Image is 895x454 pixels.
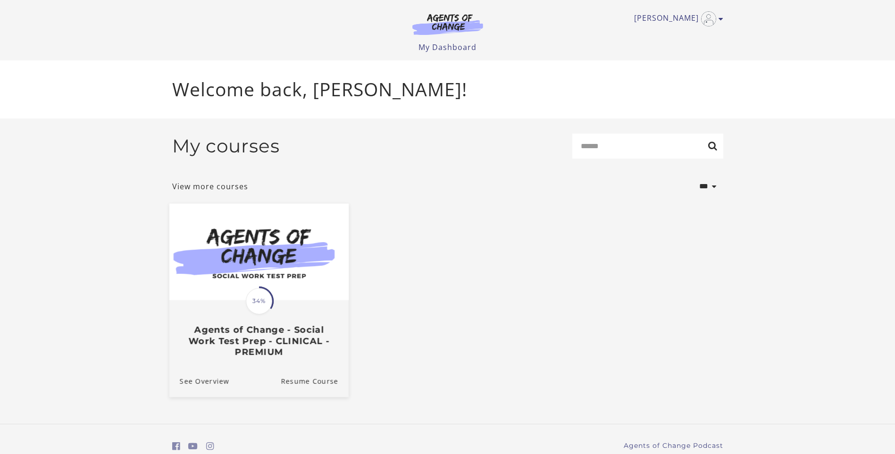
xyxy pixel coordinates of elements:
a: Agents of Change Podcast [624,441,723,451]
a: My Dashboard [418,42,477,52]
a: https://www.facebook.com/groups/aswbtestprep (Open in a new window) [172,439,180,453]
a: https://www.youtube.com/c/AgentsofChangeTestPrepbyMeaganMitchell (Open in a new window) [188,439,198,453]
a: https://www.instagram.com/agentsofchangeprep/ (Open in a new window) [206,439,214,453]
i: https://www.instagram.com/agentsofchangeprep/ (Open in a new window) [206,442,214,451]
h2: My courses [172,135,280,157]
img: Agents of Change Logo [402,13,493,35]
h3: Agents of Change - Social Work Test Prep - CLINICAL - PREMIUM [179,324,338,357]
a: Agents of Change - Social Work Test Prep - CLINICAL - PREMIUM: Resume Course [281,365,349,396]
a: Toggle menu [634,11,719,26]
a: Agents of Change - Social Work Test Prep - CLINICAL - PREMIUM: See Overview [169,365,229,396]
a: View more courses [172,181,248,192]
p: Welcome back, [PERSON_NAME]! [172,76,723,103]
i: https://www.youtube.com/c/AgentsofChangeTestPrepbyMeaganMitchell (Open in a new window) [188,442,198,451]
i: https://www.facebook.com/groups/aswbtestprep (Open in a new window) [172,442,180,451]
span: 34% [246,288,272,314]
